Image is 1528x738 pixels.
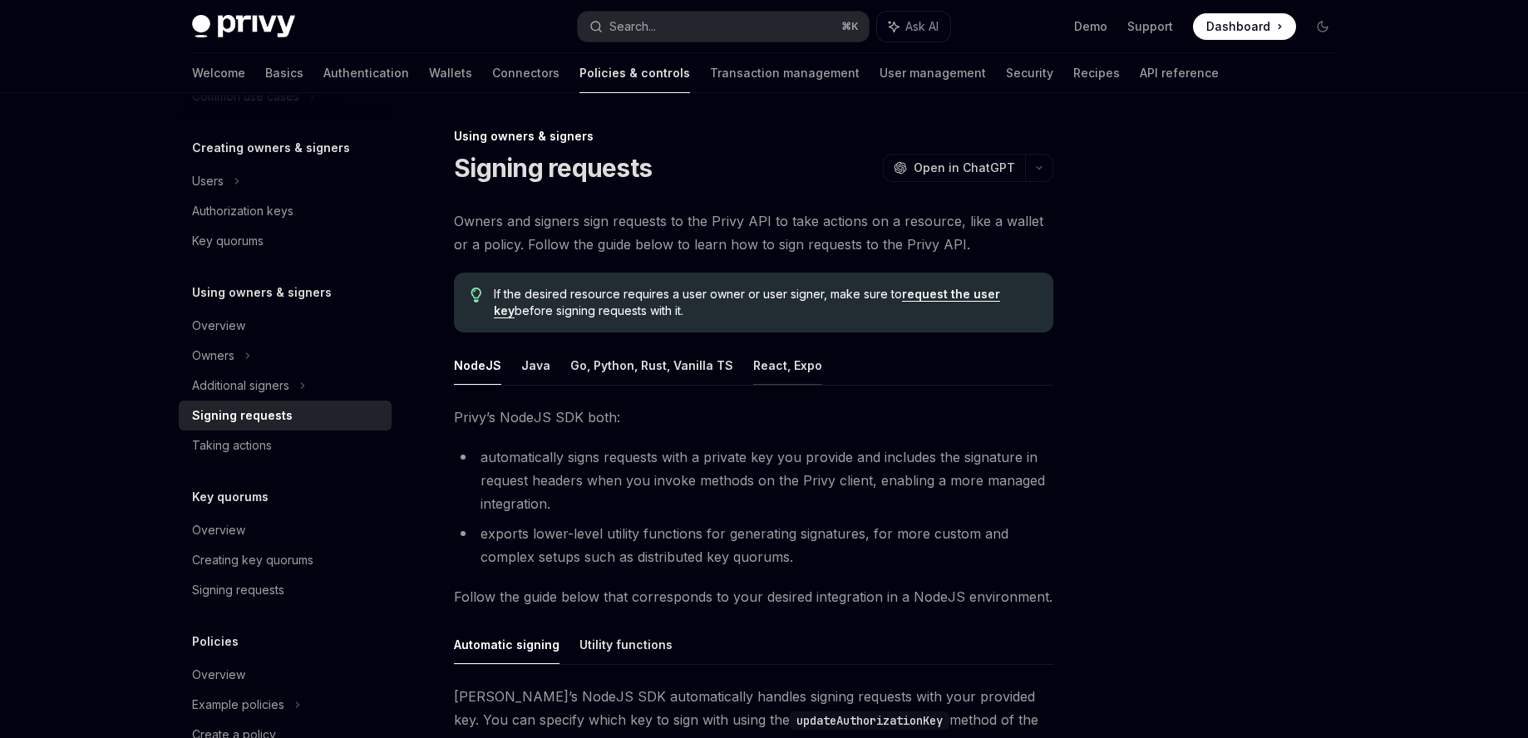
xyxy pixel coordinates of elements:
[192,520,245,540] div: Overview
[179,545,392,575] a: Creating key quorums
[454,625,559,664] button: Automatic signing
[492,53,559,93] a: Connectors
[192,435,272,455] div: Taking actions
[454,153,652,183] h1: Signing requests
[880,53,986,93] a: User management
[179,401,392,430] a: Signing requests
[471,288,482,303] svg: Tip
[1073,53,1120,93] a: Recipes
[1206,18,1270,35] span: Dashboard
[1140,53,1219,93] a: API reference
[192,53,245,93] a: Welcome
[192,346,234,366] div: Owners
[454,406,1053,429] span: Privy’s NodeJS SDK both:
[192,550,313,570] div: Creating key quorums
[570,346,733,385] button: Go, Python, Rust, Vanilla TS
[1006,53,1053,93] a: Security
[521,346,550,385] button: Java
[877,12,950,42] button: Ask AI
[579,53,690,93] a: Policies & controls
[265,53,303,93] a: Basics
[454,445,1053,515] li: automatically signs requests with a private key you provide and includes the signature in request...
[753,346,822,385] button: React, Expo
[192,376,289,396] div: Additional signers
[1127,18,1173,35] a: Support
[454,522,1053,568] li: exports lower-level utility functions for generating signatures, for more custom and complex setu...
[179,660,392,690] a: Overview
[1193,13,1296,40] a: Dashboard
[179,430,392,460] a: Taking actions
[179,515,392,545] a: Overview
[914,160,1015,176] span: Open in ChatGPT
[578,12,869,42] button: Search...⌘K
[192,580,284,600] div: Signing requests
[883,154,1025,182] button: Open in ChatGPT
[841,20,859,33] span: ⌘ K
[609,17,656,37] div: Search...
[179,196,392,226] a: Authorization keys
[192,15,295,38] img: dark logo
[192,138,350,158] h5: Creating owners & signers
[905,18,939,35] span: Ask AI
[192,632,239,652] h5: Policies
[323,53,409,93] a: Authentication
[790,711,949,730] code: updateAuthorizationKey
[179,226,392,256] a: Key quorums
[179,575,392,605] a: Signing requests
[192,316,245,336] div: Overview
[454,209,1053,256] span: Owners and signers sign requests to the Privy API to take actions on a resource, like a wallet or...
[192,695,284,715] div: Example policies
[192,171,224,191] div: Users
[192,231,264,251] div: Key quorums
[429,53,472,93] a: Wallets
[454,128,1053,145] div: Using owners & signers
[179,311,392,341] a: Overview
[192,201,293,221] div: Authorization keys
[1074,18,1107,35] a: Demo
[192,283,332,303] h5: Using owners & signers
[579,625,673,664] button: Utility functions
[1309,13,1336,40] button: Toggle dark mode
[192,406,293,426] div: Signing requests
[454,585,1053,608] span: Follow the guide below that corresponds to your desired integration in a NodeJS environment.
[494,286,1037,319] span: If the desired resource requires a user owner or user signer, make sure to before signing request...
[710,53,860,93] a: Transaction management
[192,487,269,507] h5: Key quorums
[192,665,245,685] div: Overview
[454,346,501,385] button: NodeJS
